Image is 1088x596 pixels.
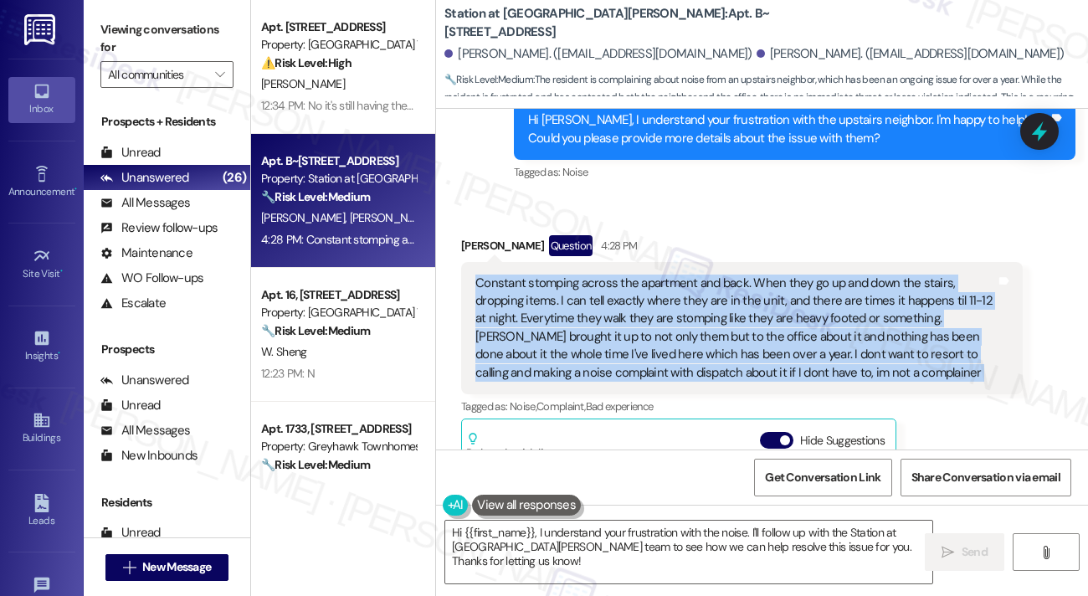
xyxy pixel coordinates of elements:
[261,344,306,359] span: W. Sheng
[123,561,136,574] i: 
[84,341,250,358] div: Prospects
[261,366,315,381] div: 12:23 PM: N
[100,144,161,162] div: Unread
[8,406,75,451] a: Buildings
[261,286,416,304] div: Apt. 16, [STREET_ADDRESS]
[350,210,434,225] span: [PERSON_NAME]
[536,399,586,414] span: Complaint ,
[100,372,189,389] div: Unanswered
[261,323,370,338] strong: 🔧 Risk Level: Medium
[100,17,234,61] label: Viewing conversations for
[800,432,885,450] label: Hide Suggestions
[218,165,250,191] div: (26)
[466,432,563,463] div: Related guidelines
[261,304,416,321] div: Property: [GEOGRAPHIC_DATA] Townhomes
[528,111,1049,147] div: Hi [PERSON_NAME], I understand your frustration with the upstairs neighbor. I'm happy to help! Co...
[100,169,189,187] div: Unanswered
[24,14,59,45] img: ResiDesk Logo
[100,422,190,439] div: All Messages
[765,469,880,486] span: Get Conversation Link
[261,210,350,225] span: [PERSON_NAME]
[8,77,75,122] a: Inbox
[510,399,536,414] span: Noise ,
[261,152,416,170] div: Apt. B~[STREET_ADDRESS]
[215,68,224,81] i: 
[461,235,1023,262] div: [PERSON_NAME]
[549,235,593,256] div: Question
[261,189,370,204] strong: 🔧 Risk Level: Medium
[261,36,416,54] div: Property: [GEOGRAPHIC_DATA] Townhomes
[1039,546,1052,559] i: 
[84,113,250,131] div: Prospects + Residents
[8,489,75,534] a: Leads
[514,160,1075,184] div: Tagged as:
[261,170,416,188] div: Property: Station at [GEOGRAPHIC_DATA][PERSON_NAME]
[586,399,654,414] span: Bad experience
[445,521,932,583] textarea: Hi {{first_name}}, I understand your frustration with the noise. I'll follow up with the Station ...
[108,61,207,88] input: All communities
[100,219,218,237] div: Review follow-ups
[444,45,752,63] div: [PERSON_NAME]. ([EMAIL_ADDRESS][DOMAIN_NAME])
[261,18,416,36] div: Apt. [STREET_ADDRESS]
[84,494,250,511] div: Residents
[261,420,416,438] div: Apt. 1733, [STREET_ADDRESS]
[597,237,637,254] div: 4:28 PM
[942,546,954,559] i: 
[100,194,190,212] div: All Messages
[911,469,1060,486] span: Share Conversation via email
[100,397,161,414] div: Unread
[261,457,370,472] strong: 🔧 Risk Level: Medium
[58,347,60,359] span: •
[261,55,352,70] strong: ⚠️ Risk Level: High
[754,459,891,496] button: Get Conversation Link
[444,5,779,41] b: Station at [GEOGRAPHIC_DATA][PERSON_NAME]: Apt. B~[STREET_ADDRESS]
[100,295,166,312] div: Escalate
[562,165,588,179] span: Noise
[925,533,1004,571] button: Send
[100,524,161,542] div: Unread
[444,73,533,86] strong: 🔧 Risk Level: Medium
[757,45,1065,63] div: [PERSON_NAME]. ([EMAIL_ADDRESS][DOMAIN_NAME])
[901,459,1071,496] button: Share Conversation via email
[444,71,1088,125] span: : The resident is complaining about noise from an upstairs neighbor, which has been an ongoing is...
[461,394,1023,419] div: Tagged as:
[475,275,996,383] div: Constant stomping across the apartment and back. When they go up and down the stairs, dropping it...
[261,438,416,455] div: Property: Greyhawk Townhomes
[261,76,345,91] span: [PERSON_NAME]
[261,98,485,113] div: 12:34 PM: No it's still having the same problems
[100,270,203,287] div: WO Follow-ups
[8,242,75,287] a: Site Visit •
[74,183,77,195] span: •
[100,447,198,465] div: New Inbounds
[962,543,988,561] span: Send
[105,554,229,581] button: New Message
[142,558,211,576] span: New Message
[8,324,75,369] a: Insights •
[60,265,63,277] span: •
[100,244,192,262] div: Maintenance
